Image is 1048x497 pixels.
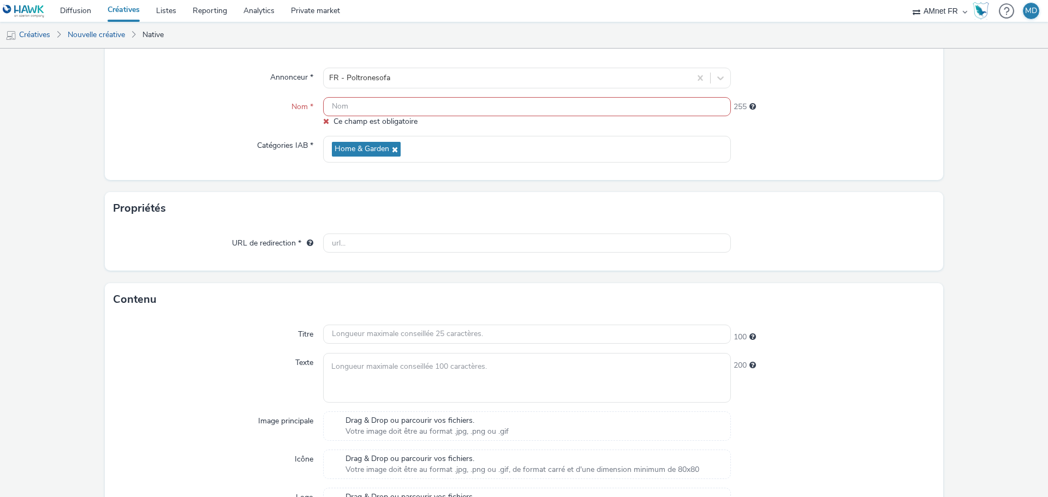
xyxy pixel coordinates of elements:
[973,2,989,20] img: Hawk Academy
[254,411,318,427] label: Image principale
[3,4,45,18] img: undefined Logo
[335,145,389,154] span: Home & Garden
[5,30,16,41] img: mobile
[266,68,318,83] label: Annonceur *
[749,101,756,112] div: 255 caractères maximum
[113,200,166,217] h3: Propriétés
[323,97,731,116] input: Nom
[734,332,747,343] span: 100
[228,233,318,249] label: URL de redirection *
[334,116,418,127] span: Ce champ est obligatoire
[346,426,509,437] span: Votre image doit être au format .jpg, .png ou .gif
[346,464,699,475] span: Votre image doit être au format .jpg, .png ou .gif, de format carré et d'une dimension minimum de...
[973,2,993,20] a: Hawk Academy
[253,136,318,151] label: Catégories IAB *
[346,453,699,464] span: Drag & Drop ou parcourir vos fichiers.
[290,450,318,465] label: Icône
[749,332,756,343] div: Longueur maximale conseillée 25 caractères.
[62,22,130,48] a: Nouvelle créative
[749,360,756,371] div: Longueur maximale conseillée 100 caractères.
[323,325,731,344] input: Longueur maximale conseillée 25 caractères.
[734,360,747,371] span: 200
[301,238,313,249] div: L'URL de redirection sera utilisée comme URL de validation avec certains SSP et ce sera l'URL de ...
[287,97,318,112] label: Nom *
[294,325,318,340] label: Titre
[137,22,169,48] a: Native
[346,415,509,426] span: Drag & Drop ou parcourir vos fichiers.
[323,233,731,253] input: url...
[1025,3,1037,19] div: MD
[113,291,157,308] h3: Contenu
[291,353,318,368] label: Texte
[734,101,747,112] span: 255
